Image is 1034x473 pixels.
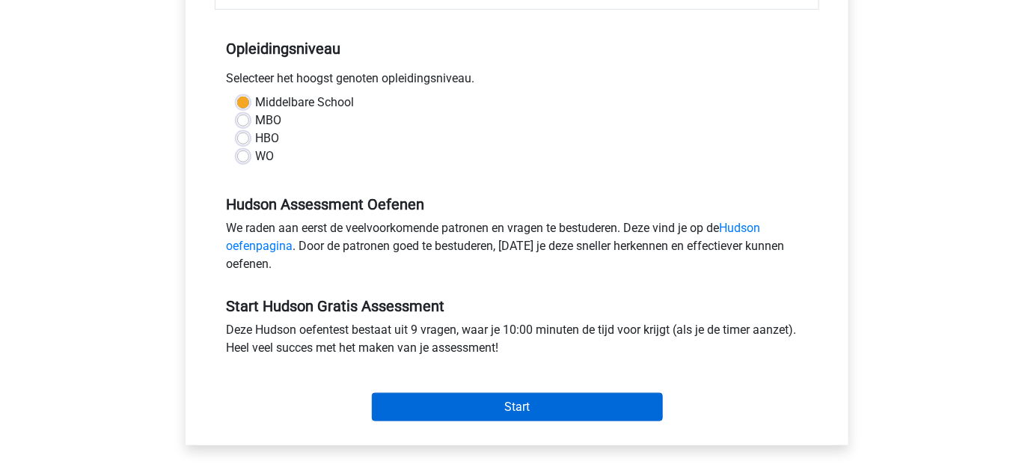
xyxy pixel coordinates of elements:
h5: Opleidingsniveau [226,34,808,64]
div: We raden aan eerst de veelvoorkomende patronen en vragen te bestuderen. Deze vind je op de . Door... [215,219,819,279]
h5: Hudson Assessment Oefenen [226,195,808,213]
label: MBO [255,112,281,129]
input: Start [372,393,663,421]
h5: Start Hudson Gratis Assessment [226,297,808,315]
label: HBO [255,129,279,147]
label: WO [255,147,274,165]
div: Selecteer het hoogst genoten opleidingsniveau. [215,70,819,94]
div: Deze Hudson oefentest bestaat uit 9 vragen, waar je 10:00 minuten de tijd voor krijgt (als je de ... [215,321,819,363]
label: Middelbare School [255,94,354,112]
